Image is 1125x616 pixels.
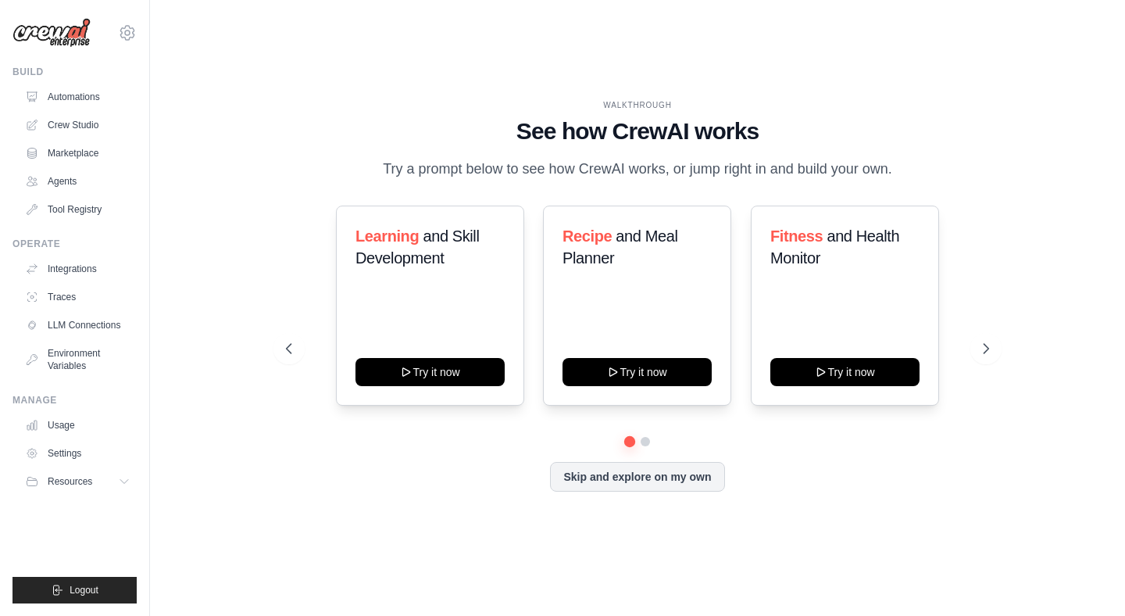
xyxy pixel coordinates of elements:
[355,227,419,245] span: Learning
[375,158,900,181] p: Try a prompt below to see how CrewAI works, or jump right in and build your own.
[19,169,137,194] a: Agents
[12,577,137,603] button: Logout
[562,358,712,386] button: Try it now
[19,341,137,378] a: Environment Variables
[550,462,724,492] button: Skip and explore on my own
[770,227,899,267] span: and Health Monitor
[19,313,137,338] a: LLM Connections
[19,113,137,138] a: Crew Studio
[19,413,137,438] a: Usage
[286,117,988,145] h1: See how CrewAI works
[19,84,137,109] a: Automations
[12,394,137,406] div: Manage
[70,584,98,596] span: Logout
[770,358,920,386] button: Try it now
[12,238,137,250] div: Operate
[562,227,612,245] span: Recipe
[286,99,988,111] div: WALKTHROUGH
[19,285,137,310] a: Traces
[19,256,137,281] a: Integrations
[19,141,137,166] a: Marketplace
[19,441,137,466] a: Settings
[12,18,91,48] img: Logo
[19,469,137,494] button: Resources
[562,227,677,267] span: and Meal Planner
[770,227,823,245] span: Fitness
[48,475,92,488] span: Resources
[12,66,137,78] div: Build
[355,358,505,386] button: Try it now
[19,197,137,222] a: Tool Registry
